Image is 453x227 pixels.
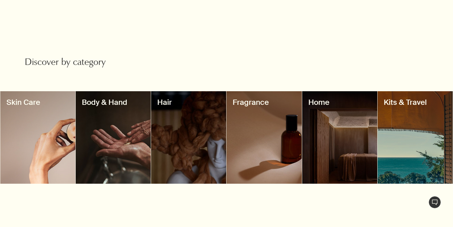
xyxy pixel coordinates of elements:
[308,97,371,107] h3: Home
[302,91,377,184] a: decorativeHome
[429,196,441,208] button: Live Assistance
[226,91,302,184] a: decorativeFragrance
[151,91,226,184] a: decorativeHair
[0,91,75,184] a: decorativeSkin Care
[82,97,145,107] h3: Body & Hand
[25,57,159,69] h2: Discover by category
[233,97,295,107] h3: Fragrance
[76,91,151,184] a: decorativeBody & Hand
[6,97,69,107] h3: Skin Care
[378,91,453,184] a: decorativeKits & Travel
[384,97,447,107] h3: Kits & Travel
[157,97,220,107] h3: Hair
